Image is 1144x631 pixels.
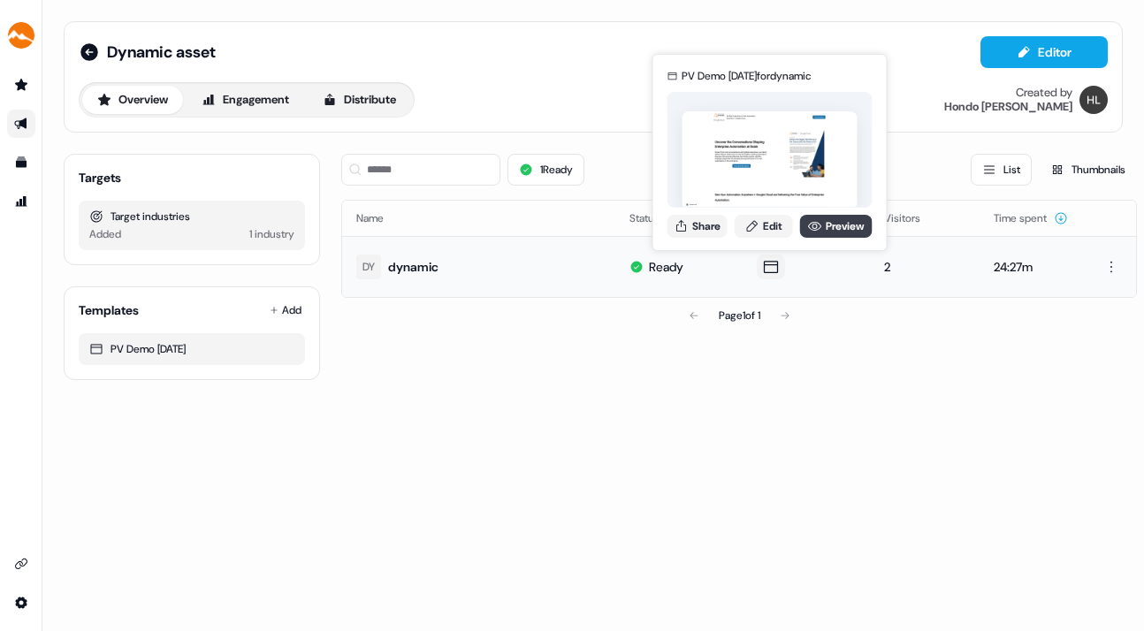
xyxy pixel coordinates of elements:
div: Targets [79,169,121,186]
div: 24:27m [994,258,1071,276]
a: Editor [980,45,1108,64]
button: Share [667,215,728,238]
button: Editor [980,36,1108,68]
button: Visitors [884,202,942,234]
a: Preview [800,215,873,238]
button: 1Ready [507,154,584,186]
div: 1 industry [249,225,294,243]
button: Status [629,202,681,234]
div: dynamic [388,258,439,276]
button: Time spent [994,202,1068,234]
a: Edit [735,215,793,238]
button: Engagement [187,86,304,114]
a: Go to templates [7,148,35,177]
a: Go to attribution [7,187,35,216]
div: PV Demo [DATE] [89,340,294,358]
button: Name [356,202,405,234]
div: Ready [649,258,683,276]
div: DY [362,258,375,276]
button: Thumbnails [1039,154,1137,186]
img: Hondo [1079,86,1108,114]
a: Go to prospects [7,71,35,99]
div: Templates [79,301,139,319]
button: List [971,154,1032,186]
div: Added [89,225,121,243]
img: asset preview [683,111,858,209]
a: Go to integrations [7,550,35,578]
div: Target industries [89,208,294,225]
div: Hondo [PERSON_NAME] [944,100,1072,114]
div: PV Demo [DATE] for dynamic [682,67,812,85]
a: Go to outbound experience [7,110,35,138]
button: Overview [82,86,183,114]
div: Created by [1016,86,1072,100]
a: Go to integrations [7,589,35,617]
span: Dynamic asset [107,42,216,63]
div: Page 1 of 1 [719,307,760,324]
button: Add [266,298,305,323]
div: 2 [884,258,965,276]
button: Distribute [308,86,411,114]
